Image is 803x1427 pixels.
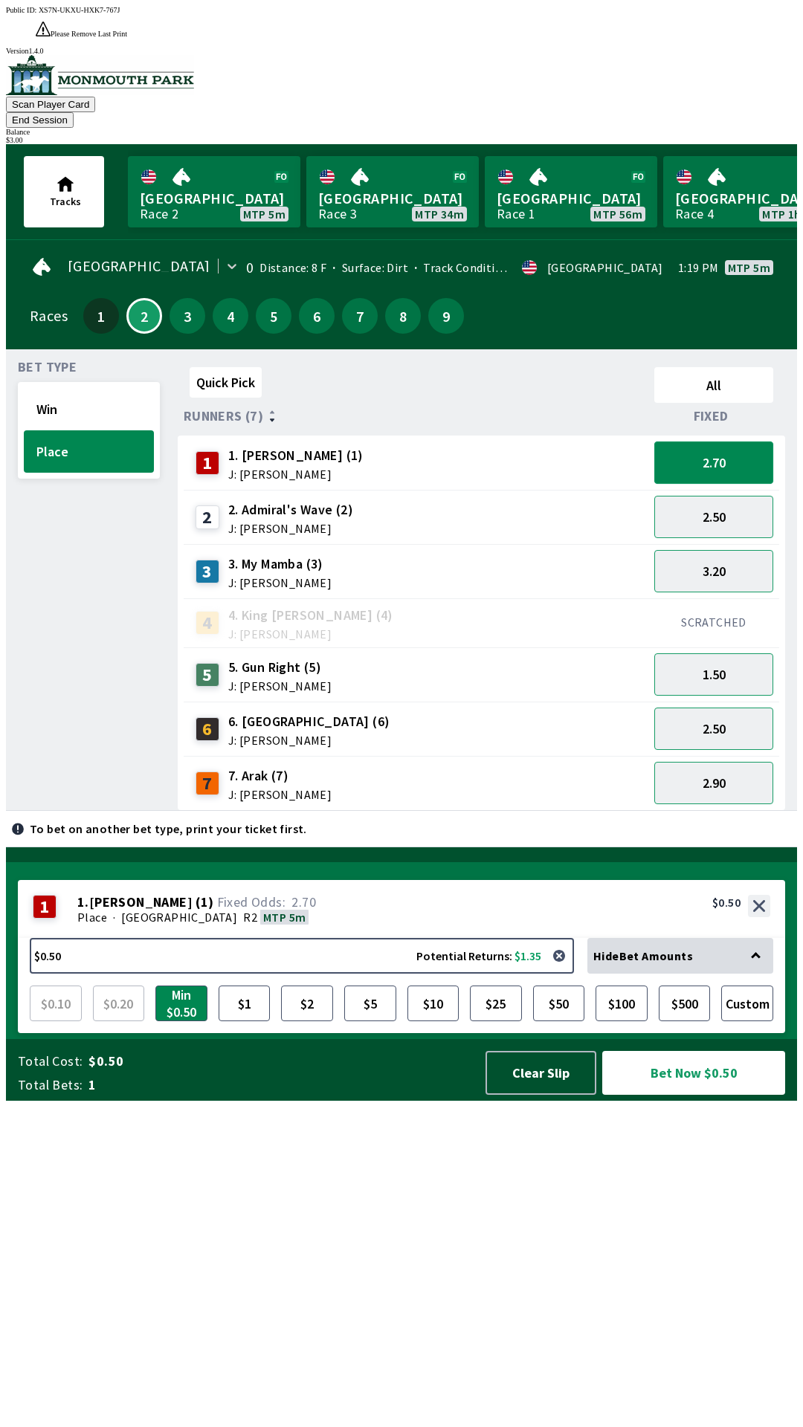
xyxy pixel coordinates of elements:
[216,311,245,321] span: 4
[190,367,262,398] button: Quick Pick
[184,409,648,424] div: Runners (7)
[348,989,393,1017] span: $5
[155,986,207,1021] button: Min $0.50
[537,989,581,1017] span: $50
[196,771,219,795] div: 7
[593,208,642,220] span: MTP 56m
[132,312,157,320] span: 2
[6,47,797,55] div: Version 1.4.0
[725,989,770,1017] span: Custom
[228,680,332,692] span: J: [PERSON_NAME]
[246,262,254,274] div: 0
[24,430,154,473] button: Place
[326,260,408,275] span: Surface: Dirt
[228,468,364,480] span: J: [PERSON_NAME]
[50,195,81,208] span: Tracks
[728,262,770,274] span: MTP 5m
[291,893,316,910] span: 2.70
[318,189,467,208] span: [GEOGRAPHIC_DATA]
[30,310,68,322] div: Races
[68,260,210,272] span: [GEOGRAPHIC_DATA]
[159,989,204,1017] span: Min $0.50
[36,401,141,418] span: Win
[411,989,456,1017] span: $10
[593,948,693,963] span: Hide Bet Amounts
[24,388,154,430] button: Win
[703,720,726,737] span: 2.50
[228,628,393,640] span: J: [PERSON_NAME]
[83,298,119,334] button: 1
[654,762,773,804] button: 2.90
[703,508,726,525] span: 2.50
[703,774,726,792] span: 2.90
[385,298,421,334] button: 8
[654,708,773,750] button: 2.50
[6,6,797,14] div: Public ID:
[6,128,797,136] div: Balance
[87,311,115,321] span: 1
[259,260,326,275] span: Distance: 8 F
[196,374,255,391] span: Quick Pick
[596,986,648,1021] button: $100
[196,560,219,583] div: 3
[259,311,288,321] span: 5
[89,895,193,910] span: [PERSON_NAME]
[126,298,162,334] button: 2
[263,910,306,925] span: MTP 5m
[196,895,213,910] span: ( 1 )
[196,663,219,687] div: 5
[678,262,719,274] span: 1:19 PM
[6,136,797,144] div: $ 3.00
[306,156,479,227] a: [GEOGRAPHIC_DATA]Race 3MTP 34m
[407,986,459,1021] button: $10
[256,298,291,334] button: 5
[497,189,645,208] span: [GEOGRAPHIC_DATA]
[547,262,663,274] div: [GEOGRAPHIC_DATA]
[30,823,307,835] p: To bet on another bet type, print your ticket first.
[661,377,767,394] span: All
[184,410,263,422] span: Runners (7)
[18,1052,83,1070] span: Total Cost:
[474,989,518,1017] span: $25
[213,298,248,334] button: 4
[654,653,773,696] button: 1.50
[39,6,120,14] span: XS7N-UKXU-HXK7-767J
[599,989,644,1017] span: $100
[428,298,464,334] button: 9
[173,311,201,321] span: 3
[18,361,77,373] span: Bet Type
[228,712,390,731] span: 6. [GEOGRAPHIC_DATA] (6)
[486,1051,596,1095] button: Clear Slip
[228,658,332,677] span: 5. Gun Right (5)
[113,910,115,925] span: ·
[228,554,332,574] span: 3. My Mamba (3)
[121,910,237,925] span: [GEOGRAPHIC_DATA]
[243,910,257,925] span: R2
[721,986,773,1021] button: Custom
[285,989,329,1017] span: $2
[170,298,205,334] button: 3
[6,112,74,128] button: End Session
[140,208,178,220] div: Race 2
[33,895,57,919] div: 1
[703,563,726,580] span: 3.20
[342,298,378,334] button: 7
[675,208,714,220] div: Race 4
[344,986,396,1021] button: $5
[36,443,141,460] span: Place
[415,208,464,220] span: MTP 34m
[470,986,522,1021] button: $25
[140,189,288,208] span: [GEOGRAPHIC_DATA]
[18,1076,83,1094] span: Total Bets:
[196,717,219,741] div: 6
[533,986,585,1021] button: $50
[694,410,729,422] span: Fixed
[654,496,773,538] button: 2.50
[485,156,657,227] a: [GEOGRAPHIC_DATA]Race 1MTP 56m
[703,666,726,683] span: 1.50
[662,989,707,1017] span: $500
[128,156,300,227] a: [GEOGRAPHIC_DATA]Race 2MTP 5m
[318,208,357,220] div: Race 3
[228,606,393,625] span: 4. King [PERSON_NAME] (4)
[24,156,104,227] button: Tracks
